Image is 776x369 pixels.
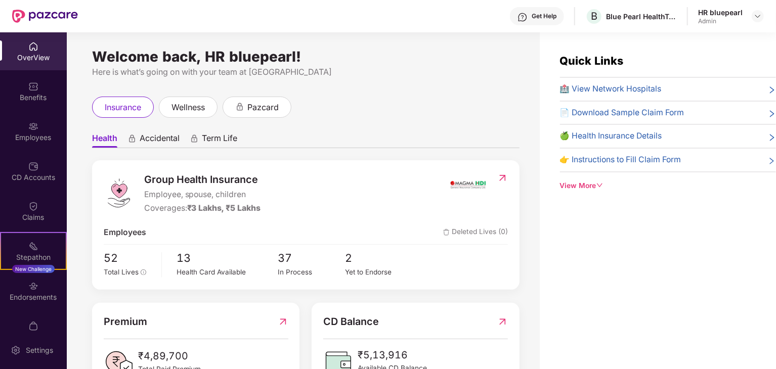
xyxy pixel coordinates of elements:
img: deleteIcon [443,229,450,236]
span: CD Balance [323,314,379,330]
div: Welcome back, HR bluepearl! [92,53,520,61]
img: svg+xml;base64,PHN2ZyBpZD0iQ0RfQWNjb3VudHMiIGRhdGEtbmFtZT0iQ0QgQWNjb3VudHMiIHhtbG5zPSJodHRwOi8vd3... [28,161,38,171]
span: insurance [105,101,141,114]
div: Here is what’s going on with your team at [GEOGRAPHIC_DATA] [92,66,520,78]
img: logo [104,178,134,208]
img: svg+xml;base64,PHN2ZyBpZD0iRHJvcGRvd24tMzJ4MzIiIHhtbG5zPSJodHRwOi8vd3d3LnczLm9yZy8yMDAwL3N2ZyIgd2... [754,12,762,20]
span: right [768,85,776,96]
span: B [591,10,597,22]
img: insurerIcon [449,172,487,197]
img: svg+xml;base64,PHN2ZyBpZD0iSGVscC0zMngzMiIgeG1sbnM9Imh0dHA6Ly93d3cudzMub3JnLzIwMDAvc3ZnIiB3aWR0aD... [518,12,528,22]
div: Settings [23,345,56,355]
img: New Pazcare Logo [12,10,78,23]
div: View More [560,180,776,192]
span: Group Health Insurance [144,172,261,188]
img: RedirectIcon [497,314,508,330]
span: Total Lives [104,268,139,276]
span: Quick Links [560,54,624,67]
div: Coverages: [144,202,261,215]
img: svg+xml;base64,PHN2ZyBpZD0iRW1wbG95ZWVzIiB4bWxucz0iaHR0cDovL3d3dy53My5vcmcvMjAwMC9zdmciIHdpZHRoPS... [28,121,38,131]
span: Accidental [140,133,180,148]
span: Premium [104,314,147,330]
span: wellness [171,101,205,114]
div: Health Card Available [177,267,278,278]
img: RedirectIcon [278,314,288,330]
span: 13 [177,250,278,267]
span: right [768,109,776,119]
img: svg+xml;base64,PHN2ZyBpZD0iSG9tZSIgeG1sbnM9Imh0dHA6Ly93d3cudzMub3JnLzIwMDAvc3ZnIiB3aWR0aD0iMjAiIG... [28,41,38,52]
span: 📄 Download Sample Claim Form [560,107,684,119]
span: info-circle [141,269,147,275]
div: animation [127,134,137,143]
div: Admin [698,17,743,25]
span: ₹5,13,916 [358,347,427,363]
span: 🏥 View Network Hospitals [560,83,662,96]
span: ₹4,89,700 [138,348,201,364]
div: In Process [278,267,345,278]
span: ₹3 Lakhs, ₹5 Lakhs [187,203,261,213]
span: Deleted Lives (0) [443,226,508,239]
div: HR bluepearl [698,8,743,17]
span: right [768,132,776,143]
img: svg+xml;base64,PHN2ZyB4bWxucz0iaHR0cDovL3d3dy53My5vcmcvMjAwMC9zdmciIHdpZHRoPSIyMSIgaGVpZ2h0PSIyMC... [28,241,38,251]
img: svg+xml;base64,PHN2ZyBpZD0iTXlfT3JkZXJzIiBkYXRhLW5hbWU9Ik15IE9yZGVycyIgeG1sbnM9Imh0dHA6Ly93d3cudz... [28,321,38,331]
div: New Challenge [12,265,55,273]
span: Employees [104,226,146,239]
span: Health [92,133,117,148]
span: down [596,182,603,189]
span: right [768,156,776,166]
span: 52 [104,250,154,267]
img: svg+xml;base64,PHN2ZyBpZD0iQ2xhaW0iIHhtbG5zPSJodHRwOi8vd3d3LnczLm9yZy8yMDAwL3N2ZyIgd2lkdGg9IjIwIi... [28,201,38,211]
span: 👉 Instructions to Fill Claim Form [560,154,681,166]
span: Employee, spouse, children [144,189,261,201]
img: RedirectIcon [497,173,508,183]
img: svg+xml;base64,PHN2ZyBpZD0iQmVuZWZpdHMiIHhtbG5zPSJodHRwOi8vd3d3LnczLm9yZy8yMDAwL3N2ZyIgd2lkdGg9Ij... [28,81,38,91]
span: Term Life [202,133,237,148]
div: Yet to Endorse [346,267,413,278]
div: Stepathon [1,252,66,262]
span: 2 [346,250,413,267]
div: animation [235,102,244,111]
div: Get Help [532,12,556,20]
div: Blue Pearl HealthTech Private limited [606,12,677,21]
img: svg+xml;base64,PHN2ZyBpZD0iRW5kb3JzZW1lbnRzIiB4bWxucz0iaHR0cDovL3d3dy53My5vcmcvMjAwMC9zdmciIHdpZH... [28,281,38,291]
div: animation [190,134,199,143]
span: 🍏 Health Insurance Details [560,130,662,143]
span: 37 [278,250,345,267]
img: svg+xml;base64,PHN2ZyBpZD0iU2V0dGluZy0yMHgyMCIgeG1sbnM9Imh0dHA6Ly93d3cudzMub3JnLzIwMDAvc3ZnIiB3aW... [11,345,21,355]
span: pazcard [247,101,279,114]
